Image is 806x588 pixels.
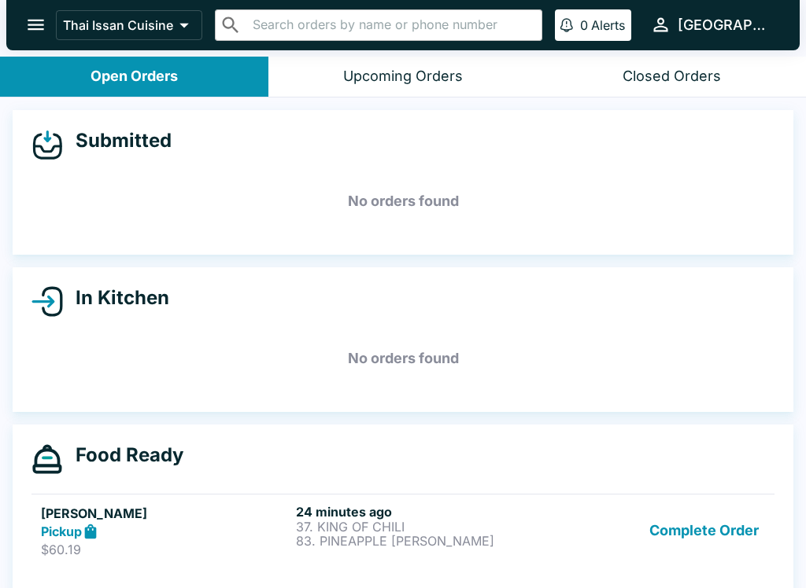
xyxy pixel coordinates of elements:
[63,286,169,310] h4: In Kitchen
[41,542,290,557] p: $60.19
[31,173,775,230] h5: No orders found
[63,129,172,153] h4: Submitted
[41,504,290,523] h5: [PERSON_NAME]
[643,504,765,558] button: Complete Order
[248,14,535,36] input: Search orders by name or phone number
[343,68,463,86] div: Upcoming Orders
[63,17,173,33] p: Thai Issan Cuisine
[678,16,775,35] div: [GEOGRAPHIC_DATA]
[16,5,56,45] button: open drawer
[31,494,775,568] a: [PERSON_NAME]Pickup$60.1924 minutes ago37. KING OF CHILI83. PINEAPPLE [PERSON_NAME]Complete Order
[41,524,82,539] strong: Pickup
[56,10,202,40] button: Thai Issan Cuisine
[296,520,545,534] p: 37. KING OF CHILI
[644,8,781,42] button: [GEOGRAPHIC_DATA]
[63,443,183,467] h4: Food Ready
[296,504,545,520] h6: 24 minutes ago
[31,330,775,387] h5: No orders found
[591,17,625,33] p: Alerts
[296,534,545,548] p: 83. PINEAPPLE [PERSON_NAME]
[623,68,721,86] div: Closed Orders
[580,17,588,33] p: 0
[91,68,178,86] div: Open Orders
